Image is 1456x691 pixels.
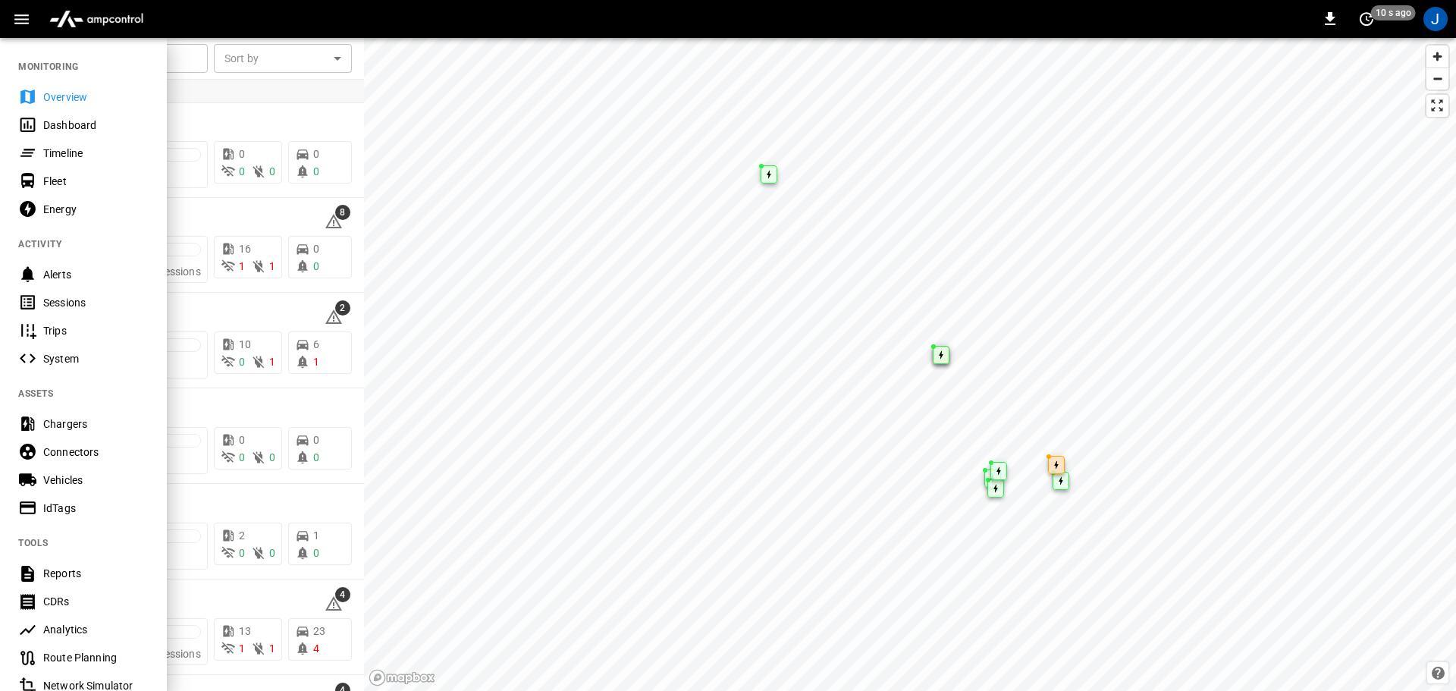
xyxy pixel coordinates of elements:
[43,351,149,366] div: System
[1354,7,1379,31] button: set refresh interval
[43,118,149,133] div: Dashboard
[43,295,149,310] div: Sessions
[43,267,149,282] div: Alerts
[43,650,149,665] div: Route Planning
[43,202,149,217] div: Energy
[43,501,149,516] div: IdTags
[43,146,149,161] div: Timeline
[43,323,149,338] div: Trips
[43,90,149,105] div: Overview
[43,594,149,609] div: CDRs
[43,622,149,637] div: Analytics
[43,416,149,432] div: Chargers
[43,174,149,189] div: Fleet
[43,566,149,581] div: Reports
[43,473,149,488] div: Vehicles
[43,444,149,460] div: Connectors
[1423,7,1448,31] div: profile-icon
[1371,5,1416,20] span: 10 s ago
[43,5,149,33] img: ampcontrol.io logo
